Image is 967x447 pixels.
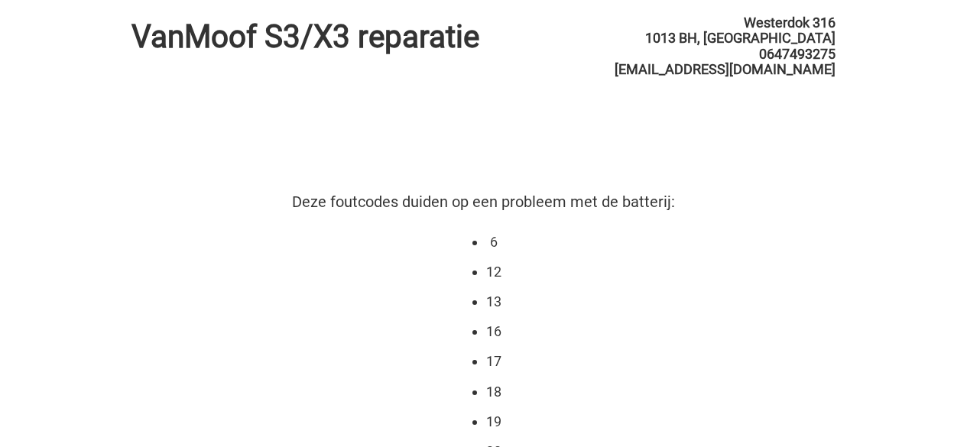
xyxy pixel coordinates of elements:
[744,15,836,31] span: Westerdok 316
[486,322,501,342] li: 16
[486,232,501,252] li: 6
[759,46,836,62] span: 0647493275
[131,20,483,54] h1: VanMoof S3/X3 reparatie
[615,61,836,77] span: [EMAIL_ADDRESS][DOMAIN_NAME]
[645,30,836,46] span: 1013 BH, [GEOGRAPHIC_DATA]
[292,193,675,211] span: Deze foutcodes duiden op een probleem met de batterij:
[486,262,501,282] li: 12
[486,292,501,312] li: 13
[486,351,501,371] li: 17
[486,382,501,402] li: 18
[486,412,501,432] li: 19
